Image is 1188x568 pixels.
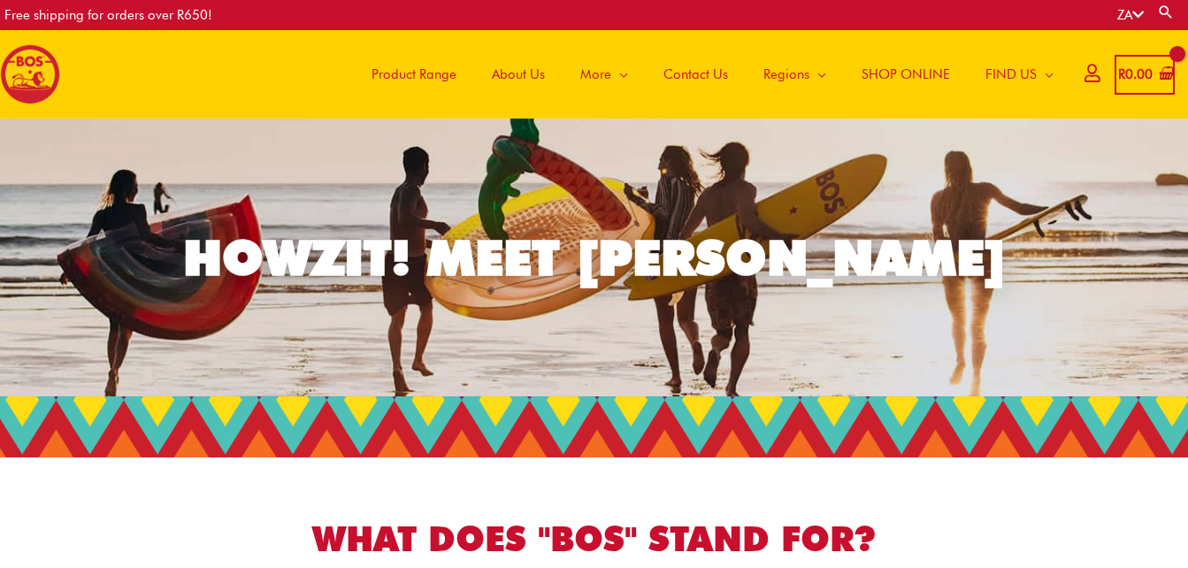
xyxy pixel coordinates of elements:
a: About Us [474,30,563,119]
span: Product Range [372,48,456,101]
a: Regions [746,30,844,119]
span: Regions [763,48,809,101]
div: HOWZIT! MEET [PERSON_NAME] [183,234,1006,282]
a: SHOP ONLINE [844,30,968,119]
h1: WHAT DOES "BOS" STAND FOR? [99,515,1090,564]
span: R [1118,66,1125,82]
span: SHOP ONLINE [862,48,950,101]
bdi: 0.00 [1118,66,1153,82]
span: More [580,48,611,101]
a: View Shopping Cart, empty [1115,55,1175,95]
a: Contact Us [646,30,746,119]
a: Product Range [354,30,474,119]
span: FIND US [985,48,1037,101]
span: About Us [492,48,545,101]
nav: Site Navigation [341,30,1071,119]
a: ZA [1117,7,1144,23]
a: More [563,30,646,119]
a: Search button [1157,4,1175,20]
span: Contact Us [663,48,728,101]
